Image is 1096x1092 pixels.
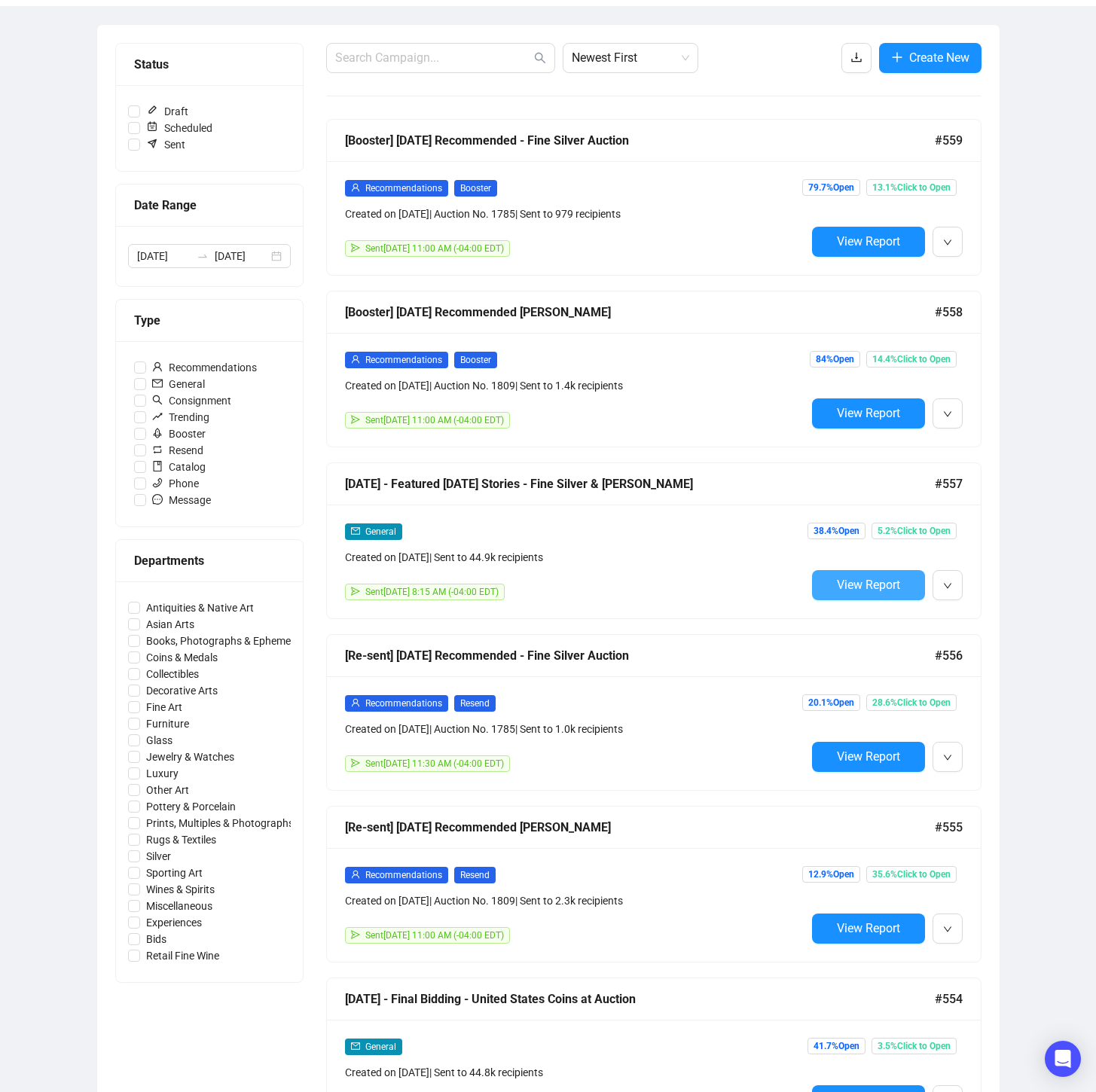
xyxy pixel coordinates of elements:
span: View Report [837,406,900,420]
span: down [943,238,952,247]
button: View Report [812,570,925,600]
a: [Booster] [DATE] Recommended - Fine Silver Auction#559userRecommendationsBoosterCreated on [DATE]... [326,119,982,276]
span: Glass [140,732,179,749]
div: Created on [DATE] | Auction No. 1809 | Sent to 2.3k recipients [345,892,806,909]
span: Newest First [572,44,689,72]
span: message [152,494,163,505]
button: View Report [812,398,925,429]
span: Miscellaneous [140,898,218,914]
span: Wines & Spirits [140,881,221,898]
span: Prints, Multiples & Photographs [140,815,300,831]
span: search [152,395,163,405]
span: Resend [454,867,496,883]
span: send [351,758,360,767]
span: Sent [DATE] 11:30 AM (-04:00 EDT) [365,758,504,769]
span: Antiquities & Native Art [140,599,260,616]
div: Created on [DATE] | Auction No. 1785 | Sent to 979 recipients [345,206,806,222]
div: Status [134,55,285,74]
input: Start date [137,248,191,264]
span: 14.4% Click to Open [866,351,957,368]
span: send [351,415,360,424]
span: Booster [454,180,497,197]
span: #558 [935,303,963,322]
span: Recommendations [365,183,442,194]
span: Resend [454,695,496,712]
span: Phone [146,475,205,492]
span: Draft [140,103,194,120]
a: [Booster] [DATE] Recommended [PERSON_NAME]#558userRecommendationsBoosterCreated on [DATE]| Auctio... [326,291,982,447]
span: View Report [837,749,900,764]
span: Rugs & Textiles [140,831,222,848]
span: down [943,753,952,762]
span: search [534,52,546,64]
span: Booster [146,426,212,442]
span: Message [146,492,217,508]
span: Sent [DATE] 11:00 AM (-04:00 EDT) [365,243,504,254]
span: Asian Arts [140,616,200,633]
span: Decorative Arts [140,682,224,699]
span: down [943,410,952,419]
span: 12.9% Open [802,866,860,883]
span: General [146,376,211,392]
span: book [152,461,163,471]
span: #559 [935,131,963,150]
span: Trending [146,409,215,426]
span: down [943,925,952,934]
span: Recommendations [365,698,442,709]
span: user [351,698,360,707]
span: send [351,930,360,939]
div: [Re-sent] [DATE] Recommended - Fine Silver Auction [345,646,935,665]
span: 38.4% Open [807,523,866,539]
span: send [351,243,360,252]
span: View Report [837,921,900,935]
span: Fine Art [140,699,188,715]
button: Create New [879,43,982,73]
span: Scheduled [140,120,218,136]
span: rise [152,411,163,422]
span: swap-right [197,250,209,262]
span: Sent [DATE] 11:00 AM (-04:00 EDT) [365,415,504,426]
div: Created on [DATE] | Sent to 44.8k recipients [345,1064,806,1081]
div: Created on [DATE] | Auction No. 1785 | Sent to 1.0k recipients [345,721,806,737]
span: mail [152,378,163,389]
span: 3.5% Click to Open [872,1038,957,1054]
span: 28.6% Click to Open [866,694,957,711]
div: [DATE] - Featured [DATE] Stories - Fine Silver & [PERSON_NAME] [345,474,935,493]
span: #557 [935,474,963,493]
span: 41.7% Open [807,1038,866,1054]
span: Sent [DATE] 11:00 AM (-04:00 EDT) [365,930,504,941]
span: user [351,183,360,192]
span: mail [351,526,360,535]
span: Bids [140,931,172,947]
span: #554 [935,990,963,1008]
div: [Booster] [DATE] Recommended - Fine Silver Auction [345,131,935,150]
span: phone [152,477,163,488]
div: Date Range [134,196,285,215]
span: down [943,581,952,590]
span: Sent [140,136,191,153]
span: Recommendations [365,355,442,365]
span: General [365,1042,396,1052]
span: Recommendations [146,359,263,376]
span: Books, Photographs & Ephemera [140,633,307,649]
span: 84% Open [810,351,860,368]
span: download [850,51,862,63]
span: Collectibles [140,666,205,682]
span: user [351,355,360,364]
span: View Report [837,578,900,592]
span: user [152,361,163,372]
a: [Re-sent] [DATE] Recommended [PERSON_NAME]#555userRecommendationsResendCreated on [DATE]| Auction... [326,806,982,962]
span: 20.1% Open [802,694,860,711]
span: Other Art [140,782,195,798]
span: Pottery & Porcelain [140,798,242,815]
div: Type [134,311,285,330]
span: #556 [935,646,963,665]
span: plus [891,51,903,63]
span: 5.2% Click to Open [872,523,957,539]
span: mail [351,1042,360,1051]
span: send [351,587,360,596]
span: Retail Fine Wine [140,947,225,964]
span: Furniture [140,715,195,732]
a: [Re-sent] [DATE] Recommended - Fine Silver Auction#556userRecommendationsResendCreated on [DATE]|... [326,634,982,791]
div: [DATE] - Final Bidding - United States Coins at Auction [345,990,935,1008]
